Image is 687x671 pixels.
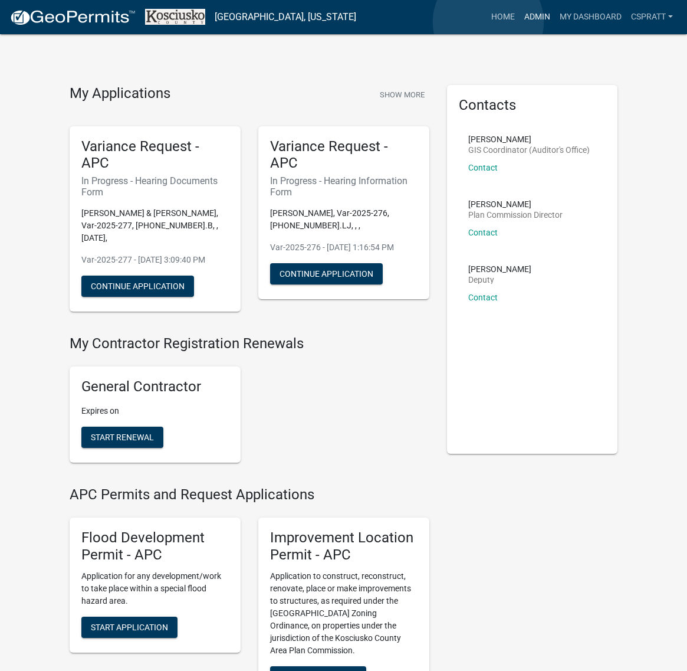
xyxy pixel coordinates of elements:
[487,6,520,28] a: Home
[81,529,229,564] h5: Flood Development Permit - APC
[468,163,498,172] a: Contact
[270,570,418,657] p: Application to construct, reconstruct, renovate, place or make improvements to structures, as req...
[468,200,563,208] p: [PERSON_NAME]
[520,6,555,28] a: Admin
[468,146,590,154] p: GIS Coordinator (Auditor's Office)
[145,9,205,25] img: Kosciusko County, Indiana
[555,6,626,28] a: My Dashboard
[468,265,531,273] p: [PERSON_NAME]
[70,486,429,503] h4: APC Permits and Request Applications
[270,263,383,284] button: Continue Application
[81,427,163,448] button: Start Renewal
[626,6,678,28] a: cspratt
[81,570,229,607] p: Application for any development/work to take place within a special flood hazard area.
[70,335,429,472] wm-registration-list-section: My Contractor Registration Renewals
[468,211,563,219] p: Plan Commission Director
[468,293,498,302] a: Contact
[459,97,606,114] h5: Contacts
[81,254,229,266] p: Var-2025-277 - [DATE] 3:09:40 PM
[81,405,229,417] p: Expires on
[270,175,418,198] h6: In Progress - Hearing Information Form
[81,276,194,297] button: Continue Application
[91,433,154,442] span: Start Renewal
[270,241,418,254] p: Var-2025-276 - [DATE] 1:16:54 PM
[468,228,498,237] a: Contact
[81,207,229,244] p: [PERSON_NAME] & [PERSON_NAME], Var-2025-277, [PHONE_NUMBER].B, , [DATE],
[468,135,590,143] p: [PERSON_NAME]
[81,378,229,395] h5: General Contractor
[70,85,170,103] h4: My Applications
[468,276,531,284] p: Deputy
[270,207,418,232] p: [PERSON_NAME], Var-2025-276, [PHONE_NUMBER].LJ, , ,
[81,617,177,638] button: Start Application
[91,623,168,632] span: Start Application
[215,7,356,27] a: [GEOGRAPHIC_DATA], [US_STATE]
[81,138,229,172] h5: Variance Request - APC
[375,85,429,104] button: Show More
[70,335,429,352] h4: My Contractor Registration Renewals
[270,529,418,564] h5: Improvement Location Permit - APC
[270,138,418,172] h5: Variance Request - APC
[81,175,229,198] h6: In Progress - Hearing Documents Form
